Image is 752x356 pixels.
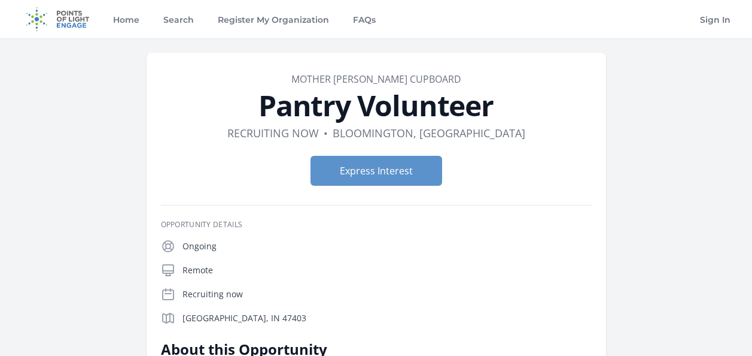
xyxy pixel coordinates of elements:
[291,73,461,86] a: Mother [PERSON_NAME] Cupboard
[333,125,525,141] dd: Bloomington, [GEOGRAPHIC_DATA]
[182,312,592,324] p: [GEOGRAPHIC_DATA], IN 47403
[324,125,328,141] div: •
[161,91,592,120] h1: Pantry Volunteer
[182,288,592,300] p: Recruiting now
[227,125,319,141] dd: Recruiting now
[182,240,592,252] p: Ongoing
[310,156,442,186] button: Express Interest
[161,220,592,230] h3: Opportunity Details
[182,264,592,276] p: Remote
